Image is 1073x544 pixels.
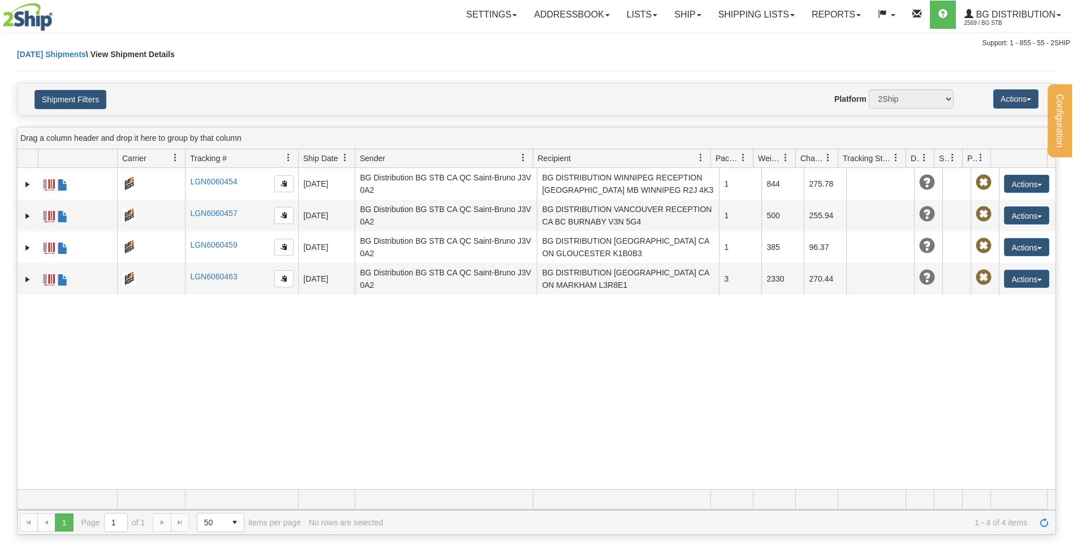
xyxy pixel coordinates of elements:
[804,168,846,200] td: 275.78
[956,1,1070,29] a: BG Distribution 2569 / BG STB
[190,272,237,281] a: LGN6060463
[298,200,355,231] td: [DATE]
[710,1,803,29] a: Shipping lists
[761,168,804,200] td: 844
[190,209,237,218] a: LGN6060457
[1047,214,1072,330] iframe: chat widget
[274,239,294,256] button: Copy to clipboard
[618,1,666,29] a: Lists
[44,238,55,256] a: Label
[57,238,68,256] a: BOL / CMR
[976,175,992,191] span: Pickup Not Assigned
[886,148,906,167] a: Tracking Status filter column settings
[391,518,1027,527] span: 1 - 4 of 4 items
[22,210,33,222] a: Expand
[758,153,782,164] span: Weight
[355,200,537,231] td: BG Distribution BG STB CA QC Saint-Bruno J3V 0A2
[197,513,301,532] span: items per page
[804,231,846,263] td: 96.37
[761,200,804,231] td: 500
[915,148,934,167] a: Delivery Status filter column settings
[55,513,73,532] span: Page 1
[458,1,525,29] a: Settings
[919,238,935,254] span: Unknown
[1048,84,1072,157] button: Configuration
[691,148,710,167] a: Recipient filter column settings
[335,148,355,167] a: Ship Date filter column settings
[719,231,761,263] td: 1
[964,18,1049,29] span: 2569 / BG STB
[298,231,355,263] td: [DATE]
[44,174,55,192] a: Label
[719,200,761,231] td: 1
[976,270,992,286] span: Pickup Not Assigned
[911,153,920,164] span: Delivery Status
[122,240,136,254] img: 733 - Day & Ross
[57,174,68,192] a: BOL / CMR
[719,168,761,200] td: 1
[514,148,533,167] a: Sender filter column settings
[919,270,935,286] span: Unknown
[538,153,571,164] span: Recipient
[190,240,237,249] a: LGN6060459
[800,153,824,164] span: Charge
[122,176,136,191] img: 733 - Day & Ross
[86,50,175,59] span: \ View Shipment Details
[57,269,68,287] a: BOL / CMR
[44,206,55,224] a: Label
[993,89,1038,109] button: Actions
[204,517,219,528] span: 50
[279,148,298,167] a: Tracking # filter column settings
[105,513,127,532] input: Page 1
[166,148,185,167] a: Carrier filter column settings
[537,263,719,295] td: BG DISTRIBUTION [GEOGRAPHIC_DATA] CA ON MARKHAM L3R8E1
[971,148,990,167] a: Pickup Status filter column settings
[716,153,739,164] span: Packages
[804,263,846,295] td: 270.44
[525,1,618,29] a: Addressbook
[303,153,338,164] span: Ship Date
[298,168,355,200] td: [DATE]
[3,38,1070,48] div: Support: 1 - 855 - 55 - 2SHIP
[274,175,294,192] button: Copy to clipboard
[355,168,537,200] td: BG Distribution BG STB CA QC Saint-Bruno J3V 0A2
[973,10,1055,19] span: BG Distribution
[818,148,838,167] a: Charge filter column settings
[17,50,86,59] a: [DATE] Shipments
[1004,175,1049,193] button: Actions
[537,200,719,231] td: BG DISTRIBUTION VANCOUVER RECEPTION CA BC BURNABY V3N 5G4
[309,518,383,527] div: No rows are selected
[803,1,869,29] a: Reports
[122,153,146,164] span: Carrier
[1035,513,1053,532] a: Refresh
[776,148,795,167] a: Weight filter column settings
[197,513,244,532] span: Page sizes drop down
[537,231,719,263] td: BG DISTRIBUTION [GEOGRAPHIC_DATA] CA ON GLOUCESTER K1B0B3
[1004,206,1049,224] button: Actions
[122,271,136,286] img: 733 - Day & Ross
[967,153,977,164] span: Pickup Status
[939,153,949,164] span: Shipment Issues
[274,207,294,224] button: Copy to clipboard
[734,148,753,167] a: Packages filter column settings
[122,208,136,222] img: 733 - Day & Ross
[298,263,355,295] td: [DATE]
[44,269,55,287] a: Label
[976,206,992,222] span: Pickup Not Assigned
[919,206,935,222] span: Unknown
[761,263,804,295] td: 2330
[190,177,237,186] a: LGN6060454
[22,179,33,190] a: Expand
[355,263,537,295] td: BG Distribution BG STB CA QC Saint-Bruno J3V 0A2
[976,238,992,254] span: Pickup Not Assigned
[35,90,106,109] button: Shipment Filters
[1004,238,1049,256] button: Actions
[3,3,53,31] img: logo2569.jpg
[761,231,804,263] td: 385
[804,200,846,231] td: 255.94
[834,93,867,105] label: Platform
[226,513,244,532] span: select
[81,513,145,532] span: Page of 1
[943,148,962,167] a: Shipment Issues filter column settings
[190,153,227,164] span: Tracking #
